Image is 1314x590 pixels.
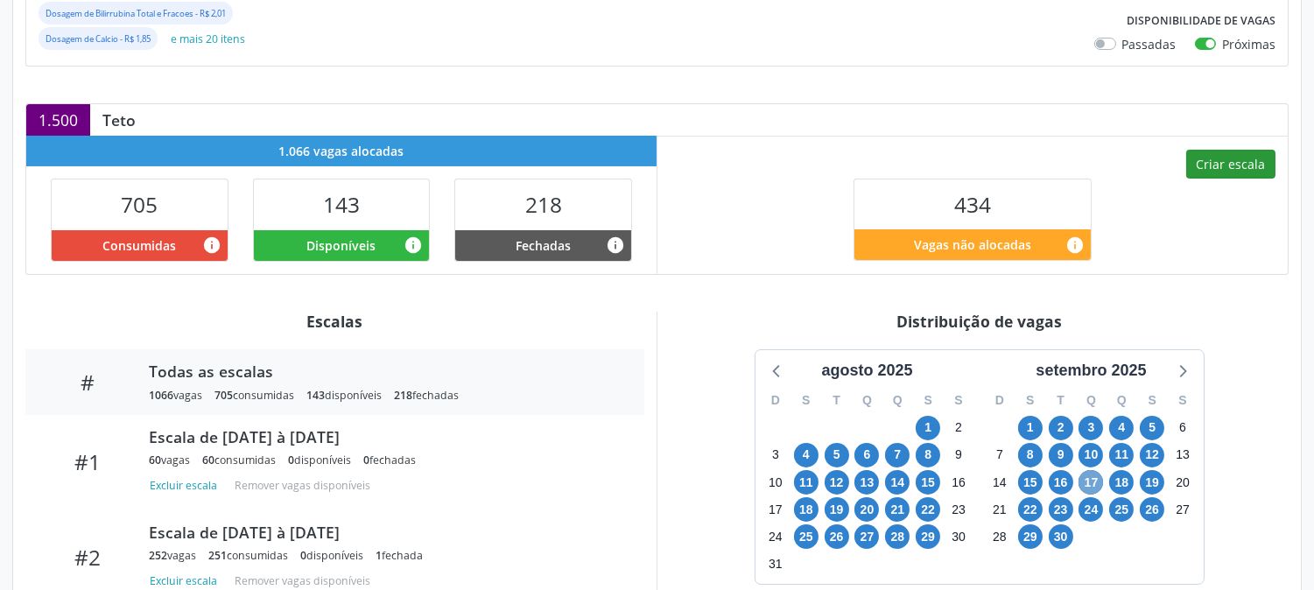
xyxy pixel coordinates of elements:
span: 0 [288,453,294,467]
div: S [791,387,821,414]
div: #1 [38,449,137,474]
span: quarta-feira, 17 de setembro de 2025 [1079,470,1103,495]
label: Passadas [1122,35,1177,53]
div: Escalas [25,312,644,331]
div: S [944,387,974,414]
span: 218 [394,388,412,403]
span: quarta-feira, 6 de agosto de 2025 [854,443,879,467]
div: agosto 2025 [814,359,919,383]
span: Disponíveis [306,236,376,255]
span: domingo, 31 de agosto de 2025 [763,552,788,577]
span: domingo, 24 de agosto de 2025 [763,524,788,549]
span: Fechadas [516,236,571,255]
label: Próximas [1222,35,1275,53]
i: Vagas alocadas e sem marcações associadas que tiveram sua disponibilidade fechada [606,235,625,255]
small: Dosagem de Bilirrubina Total e Fracoes - R$ 2,01 [46,8,226,19]
span: sexta-feira, 26 de setembro de 2025 [1140,497,1164,522]
span: 705 [121,190,158,219]
div: Escala de [DATE] à [DATE] [149,427,620,446]
div: S [1015,387,1045,414]
i: Quantidade de vagas restantes do teto de vagas [1065,235,1085,255]
span: terça-feira, 5 de agosto de 2025 [825,443,849,467]
span: quarta-feira, 13 de agosto de 2025 [854,470,879,495]
div: disponíveis [288,453,351,467]
span: segunda-feira, 22 de setembro de 2025 [1018,497,1043,522]
span: quarta-feira, 10 de setembro de 2025 [1079,443,1103,467]
span: quinta-feira, 25 de setembro de 2025 [1109,497,1134,522]
button: Excluir escala [149,474,224,497]
span: quinta-feira, 28 de agosto de 2025 [885,524,910,549]
div: vagas [149,453,190,467]
div: Todas as escalas [149,362,620,381]
span: terça-feira, 9 de setembro de 2025 [1049,443,1073,467]
span: 0 [300,548,306,563]
span: sábado, 23 de agosto de 2025 [946,497,971,522]
span: quarta-feira, 27 de agosto de 2025 [854,524,879,549]
span: quinta-feira, 11 de setembro de 2025 [1109,443,1134,467]
span: Vagas não alocadas [914,235,1031,254]
div: consumidas [214,388,294,403]
span: quarta-feira, 24 de setembro de 2025 [1079,497,1103,522]
span: segunda-feira, 8 de setembro de 2025 [1018,443,1043,467]
span: segunda-feira, 11 de agosto de 2025 [794,470,819,495]
span: sexta-feira, 22 de agosto de 2025 [916,497,940,522]
div: # [38,369,137,395]
div: #2 [38,544,137,570]
span: 143 [323,190,360,219]
span: quinta-feira, 14 de agosto de 2025 [885,470,910,495]
div: vagas [149,548,196,563]
div: Q [1076,387,1107,414]
span: domingo, 3 de agosto de 2025 [763,443,788,467]
span: terça-feira, 23 de setembro de 2025 [1049,497,1073,522]
span: sábado, 20 de setembro de 2025 [1170,470,1195,495]
span: 143 [306,388,325,403]
div: consumidas [202,453,276,467]
div: Distribuição de vagas [670,312,1289,331]
button: Criar escala [1186,150,1275,179]
span: sábado, 13 de setembro de 2025 [1170,443,1195,467]
div: S [1137,387,1168,414]
span: Consumidas [102,236,176,255]
span: terça-feira, 2 de setembro de 2025 [1049,416,1073,440]
span: quinta-feira, 4 de setembro de 2025 [1109,416,1134,440]
span: 251 [208,548,227,563]
span: 0 [363,453,369,467]
span: sexta-feira, 12 de setembro de 2025 [1140,443,1164,467]
span: sábado, 6 de setembro de 2025 [1170,416,1195,440]
div: fechada [376,548,423,563]
div: T [1045,387,1076,414]
div: D [761,387,791,414]
span: sexta-feira, 19 de setembro de 2025 [1140,470,1164,495]
i: Vagas alocadas e sem marcações associadas [404,235,423,255]
span: terça-feira, 30 de setembro de 2025 [1049,524,1073,549]
span: domingo, 7 de setembro de 2025 [987,443,1012,467]
span: 252 [149,548,167,563]
div: setembro 2025 [1029,359,1153,383]
span: sábado, 30 de agosto de 2025 [946,524,971,549]
span: segunda-feira, 4 de agosto de 2025 [794,443,819,467]
span: sábado, 2 de agosto de 2025 [946,416,971,440]
span: 434 [954,190,991,219]
i: Vagas alocadas que possuem marcações associadas [202,235,221,255]
span: sexta-feira, 15 de agosto de 2025 [916,470,940,495]
label: Disponibilidade de vagas [1127,8,1275,35]
span: terça-feira, 26 de agosto de 2025 [825,524,849,549]
span: quarta-feira, 3 de setembro de 2025 [1079,416,1103,440]
div: consumidas [208,548,288,563]
span: quinta-feira, 7 de agosto de 2025 [885,443,910,467]
div: Escala de [DATE] à [DATE] [149,523,620,542]
span: 1 [376,548,382,563]
span: 705 [214,388,233,403]
span: segunda-feira, 29 de setembro de 2025 [1018,524,1043,549]
span: domingo, 28 de setembro de 2025 [987,524,1012,549]
div: 1.066 vagas alocadas [26,136,657,166]
div: fechadas [363,453,416,467]
span: sexta-feira, 1 de agosto de 2025 [916,416,940,440]
span: sexta-feira, 29 de agosto de 2025 [916,524,940,549]
span: segunda-feira, 25 de agosto de 2025 [794,524,819,549]
span: sexta-feira, 5 de setembro de 2025 [1140,416,1164,440]
span: sábado, 9 de agosto de 2025 [946,443,971,467]
span: domingo, 21 de setembro de 2025 [987,497,1012,522]
span: terça-feira, 16 de setembro de 2025 [1049,470,1073,495]
div: Q [852,387,882,414]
